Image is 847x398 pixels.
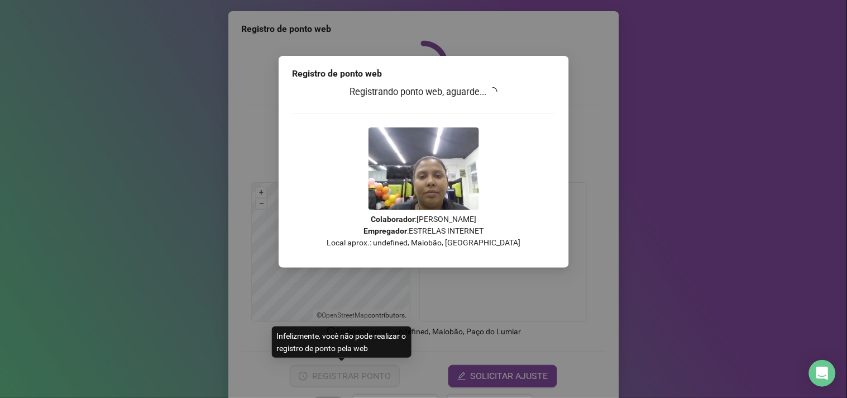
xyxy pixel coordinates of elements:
[371,215,415,224] strong: Colaborador
[369,127,479,210] img: Z
[363,226,407,235] strong: Empregador
[292,214,556,249] p: : [PERSON_NAME] : ESTRELAS INTERNET Local aprox.: undefined, Maiobão, [GEOGRAPHIC_DATA]
[292,67,556,80] div: Registro de ponto web
[487,86,498,97] span: loading
[292,85,556,99] h3: Registrando ponto web, aguarde...
[809,360,836,387] div: Open Intercom Messenger
[272,326,411,358] div: Infelizmente, você não pode realizar o registro de ponto pela web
